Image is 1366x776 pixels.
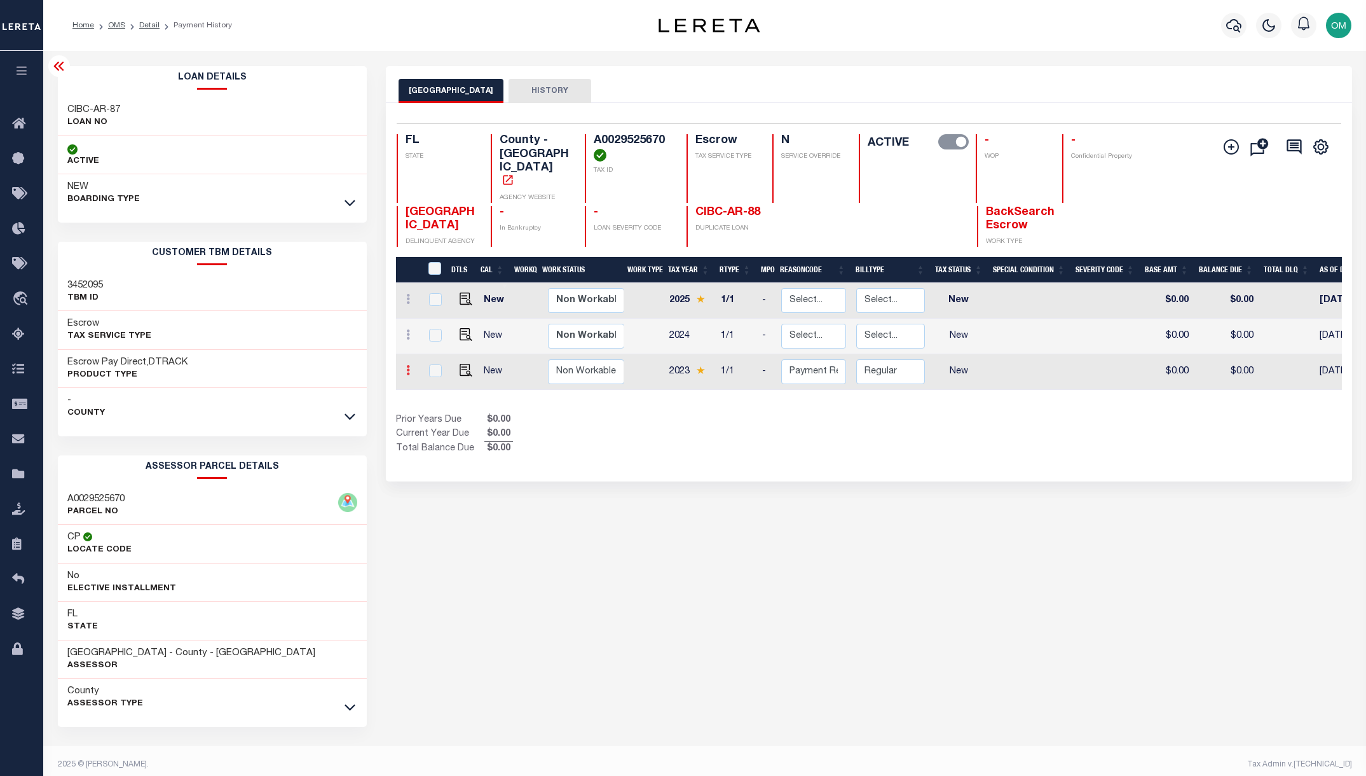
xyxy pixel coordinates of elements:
td: 1/1 [716,354,757,390]
h4: Escrow [695,134,757,148]
a: OMS [108,22,125,29]
p: PARCEL NO [67,506,125,518]
td: $0.00 [1140,283,1194,319]
span: $0.00 [484,413,513,427]
td: 1/1 [716,283,757,319]
td: $0.00 [1194,354,1259,390]
th: Work Status [537,257,624,283]
button: HISTORY [509,79,591,103]
img: view%20details.png [460,293,472,305]
p: SERVICE OVERRIDE [781,152,843,162]
th: DTLS [446,257,475,283]
td: - [757,283,776,319]
p: LOAN NO [67,116,120,129]
td: New [479,319,514,354]
p: Assessor [67,660,315,672]
td: Current Year Due [396,427,484,441]
a: Detail [139,22,160,29]
p: State [67,621,98,634]
h3: Escrow [67,317,151,330]
p: In Bankruptcy [500,224,570,233]
td: - [757,354,776,390]
p: STATE [406,152,475,162]
img: view%20details.png [460,328,472,341]
a: Home [72,22,94,29]
p: TBM ID [67,292,103,305]
p: DELINQUENT AGENCY [406,237,475,247]
th: RType: activate to sort column ascending [714,257,756,283]
th: ReasonCode: activate to sort column ascending [775,257,850,283]
td: $0.00 [1194,283,1259,319]
h3: County [67,685,143,698]
h4: A0029525670 [594,134,671,162]
h3: Escrow Pay Direct,DTRACK [67,356,188,369]
p: BOARDING TYPE [67,193,140,206]
th: Tax Status: activate to sort column ascending [930,257,988,283]
span: - [594,207,598,218]
h3: CIBC-AR-87 [67,104,120,116]
p: WOP [985,152,1046,162]
div: 2025 © [PERSON_NAME]. [48,759,705,770]
th: Tax Year: activate to sort column ascending [663,257,714,283]
th: MPO [756,257,775,283]
th: Special Condition: activate to sort column ascending [988,257,1070,283]
h2: ASSESSOR PARCEL DETAILS [58,455,367,479]
th: &nbsp; [420,257,446,283]
h4: County - [GEOGRAPHIC_DATA] [500,134,570,189]
span: [GEOGRAPHIC_DATA] [406,207,475,232]
li: Payment History [160,20,232,31]
p: Tax Service Type [67,330,151,343]
h3: - [67,394,105,407]
h3: [GEOGRAPHIC_DATA] - County - [GEOGRAPHIC_DATA] [67,647,315,660]
h3: NEW [67,181,140,193]
th: WorkQ [509,257,537,283]
i: travel_explore [12,291,32,308]
td: $0.00 [1140,319,1194,354]
span: - [500,207,504,218]
h2: Loan Details [58,66,367,90]
h3: No [67,570,79,583]
span: BackSearch Escrow [986,207,1055,232]
th: &nbsp;&nbsp;&nbsp;&nbsp;&nbsp;&nbsp;&nbsp;&nbsp;&nbsp;&nbsp; [396,257,420,283]
img: Star.svg [696,366,705,375]
th: Total DLQ: activate to sort column ascending [1259,257,1315,283]
p: AGENCY WEBSITE [500,193,570,203]
td: 2023 [664,354,716,390]
div: Tax Admin v.[TECHNICAL_ID] [714,759,1352,770]
th: BillType: activate to sort column ascending [850,257,930,283]
h3: FL [67,608,98,621]
td: 1/1 [716,319,757,354]
h3: CP [67,531,81,544]
td: New [930,319,988,354]
td: $0.00 [1140,354,1194,390]
th: Severity Code: activate to sort column ascending [1070,257,1140,283]
p: Elective Installment [67,583,176,595]
h3: A0029525670 [67,493,125,506]
td: 2024 [664,319,716,354]
h4: FL [406,134,475,148]
p: ACTIVE [67,155,99,168]
img: Star.svg [696,295,705,303]
span: - [985,135,989,146]
p: DUPLICATE LOAN [695,224,845,233]
td: New [479,354,514,390]
h3: 3452095 [67,279,103,292]
td: New [930,354,988,390]
td: 2025 [664,283,716,319]
td: New [930,283,988,319]
span: - [1071,135,1076,146]
p: County [67,407,105,420]
img: logo-dark.svg [659,18,760,32]
td: - [757,319,776,354]
h4: N [781,134,843,148]
p: TAX ID [594,166,671,176]
button: [GEOGRAPHIC_DATA] [399,79,503,103]
td: $0.00 [1194,319,1259,354]
th: Work Type [622,257,663,283]
img: view%20details.png [460,364,472,377]
td: New [479,283,514,319]
td: Total Balance Due [396,442,484,456]
p: TAX SERVICE TYPE [695,152,757,162]
h2: CUSTOMER TBM DETAILS [58,242,367,265]
th: Balance Due: activate to sort column ascending [1194,257,1259,283]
